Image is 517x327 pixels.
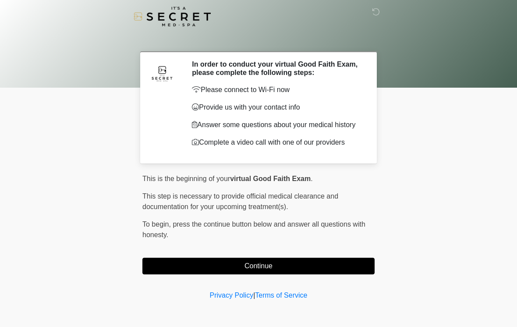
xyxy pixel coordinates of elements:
[192,60,361,77] h2: In order to conduct your virtual Good Faith Exam, please complete the following steps:
[142,220,365,238] span: press the continue button below and answer all questions with honesty.
[192,120,361,130] p: Answer some questions about your medical history
[192,85,361,95] p: Please connect to Wi-Fi now
[230,175,311,182] strong: virtual Good Faith Exam
[142,220,173,228] span: To begin,
[255,291,307,299] a: Terms of Service
[311,175,312,182] span: .
[142,192,338,210] span: This step is necessary to provide official medical clearance and documentation for your upcoming ...
[134,7,211,26] img: It's A Secret Med Spa Logo
[253,291,255,299] a: |
[192,102,361,113] p: Provide us with your contact info
[136,32,381,48] h1: ‎ ‎
[192,137,361,148] p: Complete a video call with one of our providers
[142,175,230,182] span: This is the beginning of your
[142,258,375,274] button: Continue
[149,60,175,86] img: Agent Avatar
[210,291,254,299] a: Privacy Policy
